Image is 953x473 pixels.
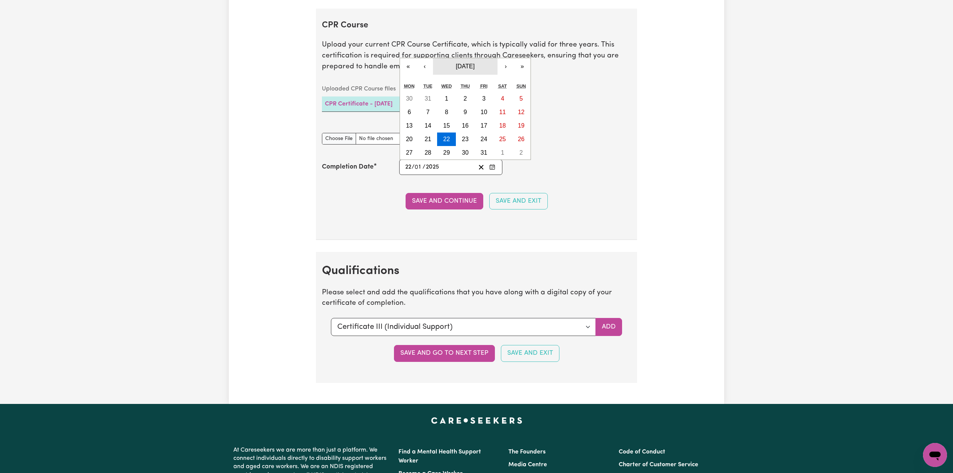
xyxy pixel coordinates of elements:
[512,146,531,160] button: February 2, 2025
[475,92,493,105] button: January 3, 2025
[419,105,437,119] button: January 7, 2025
[493,92,512,105] button: January 4, 2025
[501,345,559,362] button: Save and Exit
[475,162,487,172] button: Clear date
[400,58,416,75] button: «
[441,84,452,89] abbr: Wednesday
[499,122,506,129] abbr: January 18, 2025
[493,133,512,146] button: January 25, 2025
[499,136,506,142] abbr: January 25, 2025
[501,95,504,102] abbr: January 4, 2025
[499,109,506,115] abbr: January 11, 2025
[431,417,522,423] a: Careseekers home page
[400,92,419,105] button: December 30, 2024
[487,162,498,172] button: Enter the Completion Date of your CPR Course
[512,92,531,105] button: January 5, 2025
[419,133,437,146] button: January 21, 2025
[407,109,411,115] abbr: January 6, 2025
[518,109,525,115] abbr: January 12, 2025
[456,105,475,119] button: January 9, 2025
[498,84,507,89] abbr: Saturday
[475,119,493,133] button: January 17, 2025
[426,109,430,115] abbr: January 7, 2025
[400,119,419,133] button: January 13, 2025
[475,146,493,160] button: January 31, 2025
[512,119,531,133] button: January 19, 2025
[508,462,547,468] a: Media Centre
[433,58,498,75] button: [DATE]
[425,136,431,142] abbr: January 21, 2025
[443,136,450,142] abbr: January 22, 2025
[406,122,413,129] abbr: January 13, 2025
[425,122,431,129] abbr: January 14, 2025
[419,119,437,133] button: January 14, 2025
[424,84,433,89] abbr: Tuesday
[437,133,456,146] button: January 22, 2025
[437,92,456,105] button: January 1, 2025
[501,149,504,156] abbr: February 1, 2025
[419,146,437,160] button: January 28, 2025
[445,95,448,102] abbr: January 1, 2025
[415,164,418,170] span: 0
[456,92,475,105] button: January 2, 2025
[437,119,456,133] button: January 15, 2025
[482,95,486,102] abbr: January 3, 2025
[508,449,546,455] a: The Founders
[398,449,481,464] a: Find a Mental Health Support Worker
[481,122,487,129] abbr: January 17, 2025
[425,149,431,156] abbr: January 28, 2025
[456,146,475,160] button: January 30, 2025
[405,162,412,172] input: --
[512,105,531,119] button: January 12, 2025
[493,119,512,133] button: January 18, 2025
[445,109,448,115] abbr: January 8, 2025
[425,95,431,102] abbr: December 31, 2024
[520,149,523,156] abbr: February 2, 2025
[475,105,493,119] button: January 10, 2025
[498,58,514,75] button: ›
[619,449,665,455] a: Code of Conduct
[400,133,419,146] button: January 20, 2025
[325,101,392,107] a: CPR Certificate - [DATE]
[416,58,433,75] button: ‹
[443,122,450,129] abbr: January 15, 2025
[412,164,415,170] span: /
[443,149,450,156] abbr: January 29, 2025
[464,109,467,115] abbr: January 9, 2025
[595,318,622,336] button: Add selected qualification
[404,84,415,89] abbr: Monday
[480,84,487,89] abbr: Friday
[461,84,470,89] abbr: Thursday
[406,95,413,102] abbr: December 30, 2024
[456,119,475,133] button: January 16, 2025
[425,162,439,172] input: ----
[322,288,631,309] p: Please select and add the qualifications that you have along with a digital copy of your certific...
[493,146,512,160] button: February 1, 2025
[322,264,631,278] h2: Qualifications
[481,136,487,142] abbr: January 24, 2025
[437,146,456,160] button: January 29, 2025
[512,133,531,146] button: January 26, 2025
[406,193,483,209] button: Save and Continue
[619,462,698,468] a: Charter of Customer Service
[419,92,437,105] button: December 31, 2024
[462,122,469,129] abbr: January 16, 2025
[462,149,469,156] abbr: January 30, 2025
[437,105,456,119] button: January 8, 2025
[422,164,425,170] span: /
[493,105,512,119] button: January 11, 2025
[406,136,413,142] abbr: January 20, 2025
[481,109,487,115] abbr: January 10, 2025
[520,95,523,102] abbr: January 5, 2025
[456,63,475,69] span: [DATE]
[400,105,419,119] button: January 6, 2025
[322,21,631,31] h2: CPR Course
[518,136,525,142] abbr: January 26, 2025
[456,133,475,146] button: January 23, 2025
[475,133,493,146] button: January 24, 2025
[322,40,631,72] p: Upload your current CPR Course Certificate, which is typically valid for three years. This certif...
[464,95,467,102] abbr: January 2, 2025
[394,345,495,362] button: Save and go to next step
[415,162,422,172] input: --
[481,149,487,156] abbr: January 31, 2025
